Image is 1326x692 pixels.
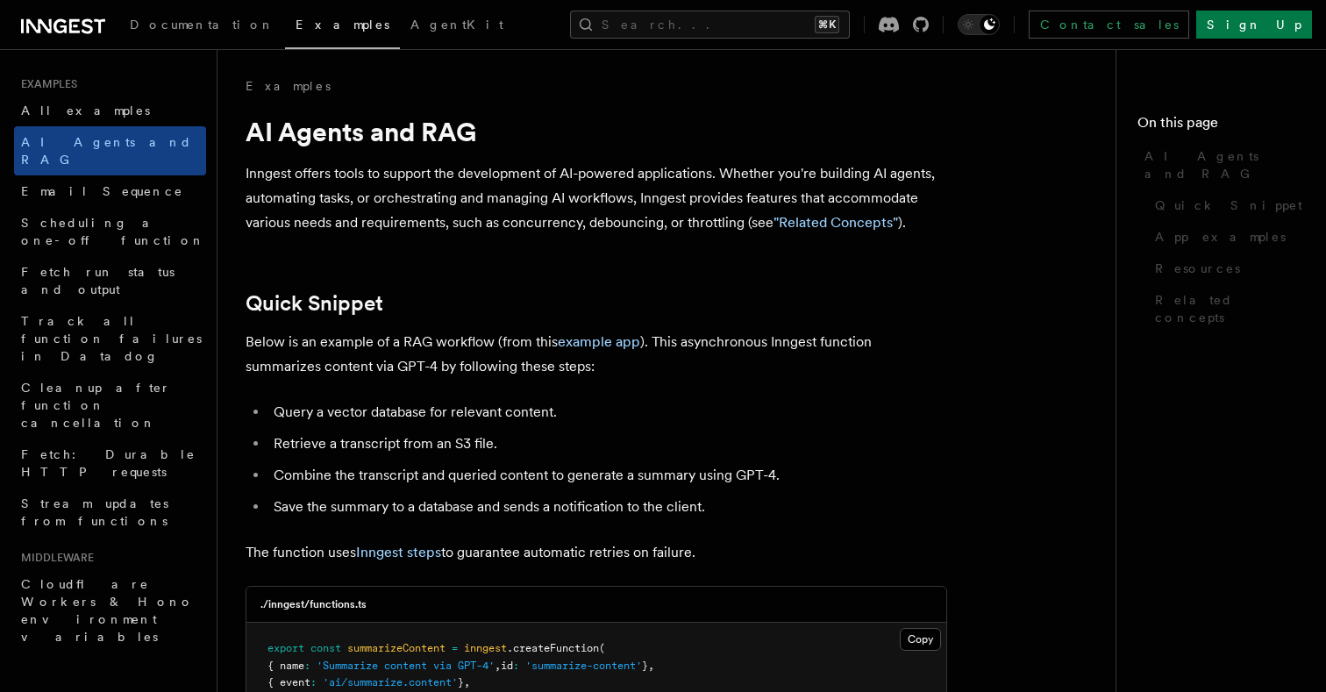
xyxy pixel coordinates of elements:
[246,291,383,316] a: Quick Snippet
[458,676,464,688] span: }
[130,18,274,32] span: Documentation
[507,642,599,654] span: .createFunction
[14,488,206,537] a: Stream updates from functions
[310,676,317,688] span: :
[773,214,898,231] a: "Related Concepts"
[285,5,400,49] a: Examples
[410,18,503,32] span: AgentKit
[1137,140,1305,189] a: AI Agents and RAG
[21,184,183,198] span: Email Sequence
[14,372,206,439] a: Cleanup after function cancellation
[119,5,285,47] a: Documentation
[267,660,304,672] span: { name
[246,330,947,379] p: Below is an example of a RAG workflow (from this ). This asynchronous Inngest function summarizes...
[21,496,168,528] span: Stream updates from functions
[1137,112,1305,140] h4: On this page
[14,305,206,372] a: Track all function failures in Datadog
[347,642,446,654] span: summarizeContent
[1155,196,1302,214] span: Quick Snippet
[648,660,654,672] span: ,
[21,381,171,430] span: Cleanup after function cancellation
[14,175,206,207] a: Email Sequence
[464,676,470,688] span: ,
[513,660,519,672] span: :
[1155,260,1240,277] span: Resources
[356,544,441,560] a: Inngest steps
[501,660,513,672] span: id
[14,439,206,488] a: Fetch: Durable HTTP requests
[317,660,495,672] span: 'Summarize content via GPT-4'
[296,18,389,32] span: Examples
[599,642,605,654] span: (
[246,116,947,147] h1: AI Agents and RAG
[1029,11,1189,39] a: Contact sales
[14,207,206,256] a: Scheduling a one-off function
[246,77,331,95] a: Examples
[1155,228,1286,246] span: App examples
[268,432,947,456] li: Retrieve a transcript from an S3 file.
[246,540,947,565] p: The function uses to guarantee automatic retries on failure.
[958,14,1000,35] button: Toggle dark mode
[14,126,206,175] a: AI Agents and RAG
[14,256,206,305] a: Fetch run status and output
[14,77,77,91] span: Examples
[400,5,514,47] a: AgentKit
[570,11,850,39] button: Search...⌘K
[642,660,648,672] span: }
[268,463,947,488] li: Combine the transcript and queried content to generate a summary using GPT-4.
[1148,221,1305,253] a: App examples
[21,103,150,118] span: All examples
[1148,253,1305,284] a: Resources
[558,333,640,350] a: example app
[268,495,947,519] li: Save the summary to a database and sends a notification to the client.
[1148,284,1305,333] a: Related concepts
[452,642,458,654] span: =
[268,400,947,424] li: Query a vector database for relevant content.
[495,660,501,672] span: ,
[21,314,202,363] span: Track all function failures in Datadog
[21,216,205,247] span: Scheduling a one-off function
[246,161,947,235] p: Inngest offers tools to support the development of AI-powered applications. Whether you're buildi...
[21,447,196,479] span: Fetch: Durable HTTP requests
[1196,11,1312,39] a: Sign Up
[1144,147,1305,182] span: AI Agents and RAG
[21,265,175,296] span: Fetch run status and output
[1148,189,1305,221] a: Quick Snippet
[464,642,507,654] span: inngest
[267,642,304,654] span: export
[900,628,941,651] button: Copy
[14,95,206,126] a: All examples
[815,16,839,33] kbd: ⌘K
[14,568,206,653] a: Cloudflare Workers & Hono environment variables
[304,660,310,672] span: :
[21,577,194,644] span: Cloudflare Workers & Hono environment variables
[21,135,192,167] span: AI Agents and RAG
[260,597,367,611] h3: ./inngest/functions.ts
[14,551,94,565] span: Middleware
[267,676,310,688] span: { event
[525,660,642,672] span: 'summarize-content'
[1155,291,1305,326] span: Related concepts
[323,676,458,688] span: 'ai/summarize.content'
[310,642,341,654] span: const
